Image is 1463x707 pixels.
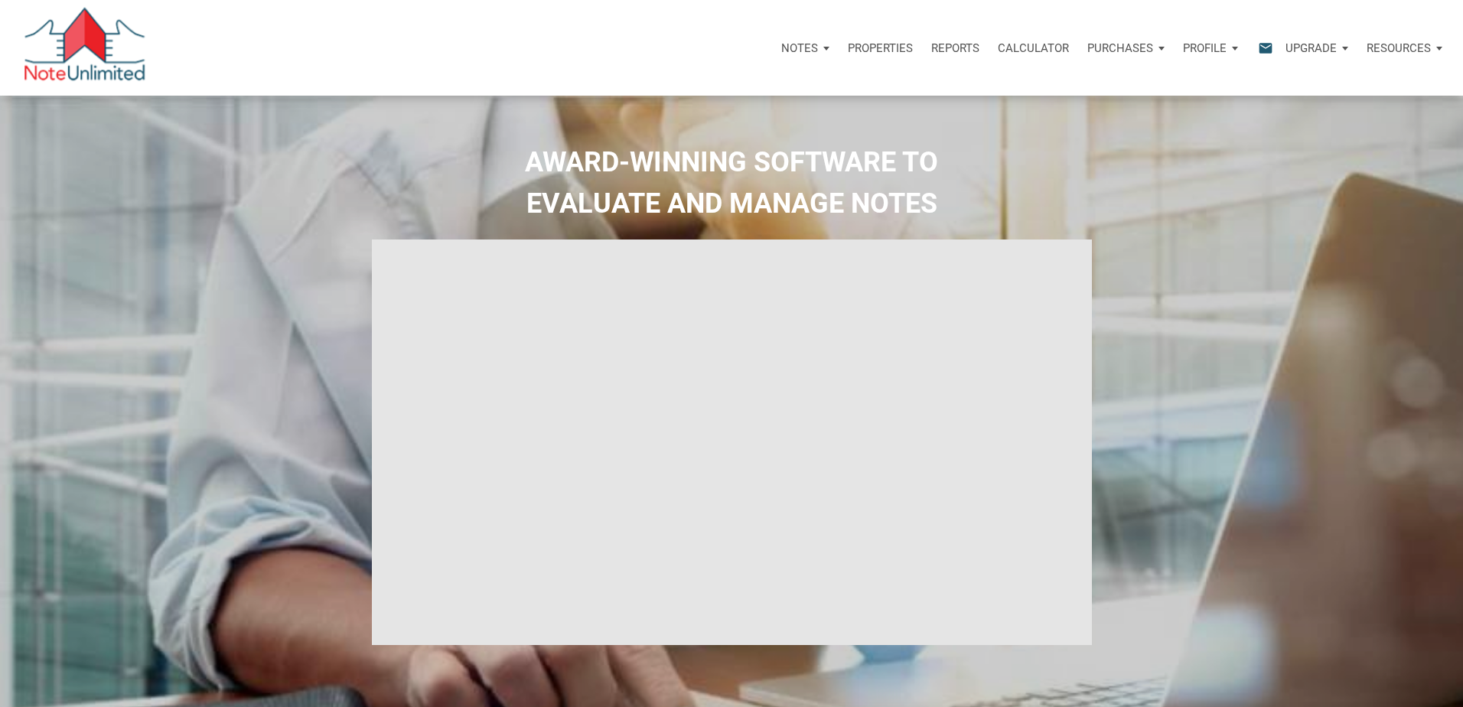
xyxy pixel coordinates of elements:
button: email [1246,25,1276,71]
a: Calculator [989,25,1078,71]
button: Reports [922,25,989,71]
button: Resources [1357,25,1452,71]
p: Profile [1183,41,1227,55]
iframe: NoteUnlimited [372,239,1092,644]
button: Purchases [1078,25,1174,71]
button: Upgrade [1276,25,1357,71]
button: Notes [772,25,839,71]
button: Profile [1174,25,1247,71]
p: Reports [931,41,979,55]
p: Notes [781,41,818,55]
p: Purchases [1087,41,1153,55]
p: Calculator [998,41,1069,55]
p: Properties [848,41,913,55]
h2: AWARD-WINNING SOFTWARE TO EVALUATE AND MANAGE NOTES [11,142,1452,224]
p: Upgrade [1285,41,1337,55]
p: Resources [1367,41,1431,55]
i: email [1256,39,1275,57]
a: Properties [839,25,922,71]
